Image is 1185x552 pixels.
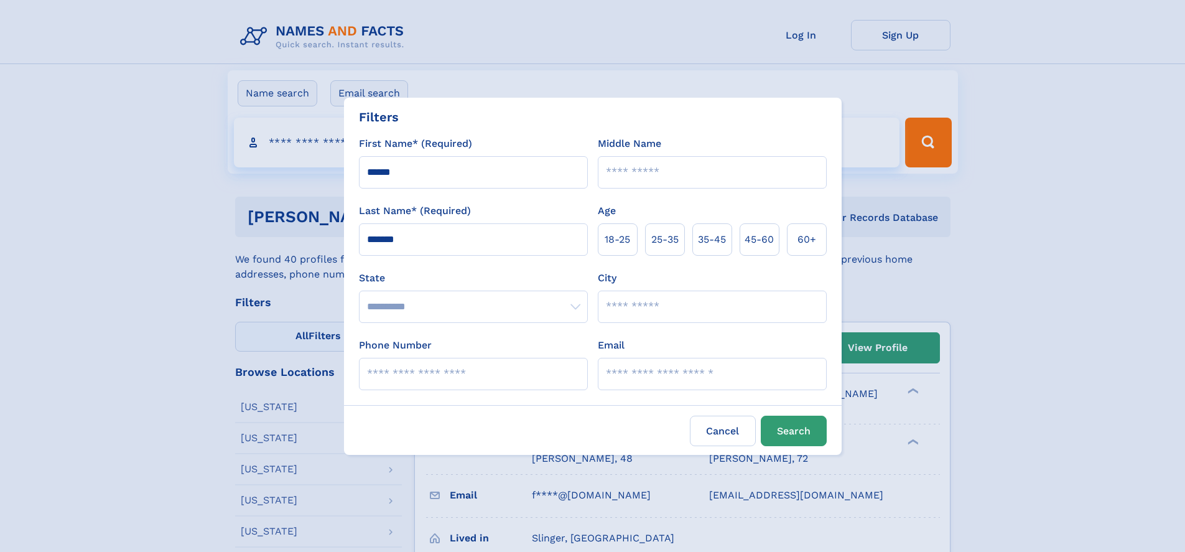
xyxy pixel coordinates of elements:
span: 45‑60 [745,232,774,247]
label: City [598,271,616,286]
button: Search [761,416,827,446]
span: 35‑45 [698,232,726,247]
span: 60+ [797,232,816,247]
label: Last Name* (Required) [359,203,471,218]
label: State [359,271,588,286]
span: 25‑35 [651,232,679,247]
label: Email [598,338,625,353]
label: Phone Number [359,338,432,353]
label: First Name* (Required) [359,136,472,151]
label: Cancel [690,416,756,446]
div: Filters [359,108,399,126]
label: Middle Name [598,136,661,151]
label: Age [598,203,616,218]
span: 18‑25 [605,232,630,247]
